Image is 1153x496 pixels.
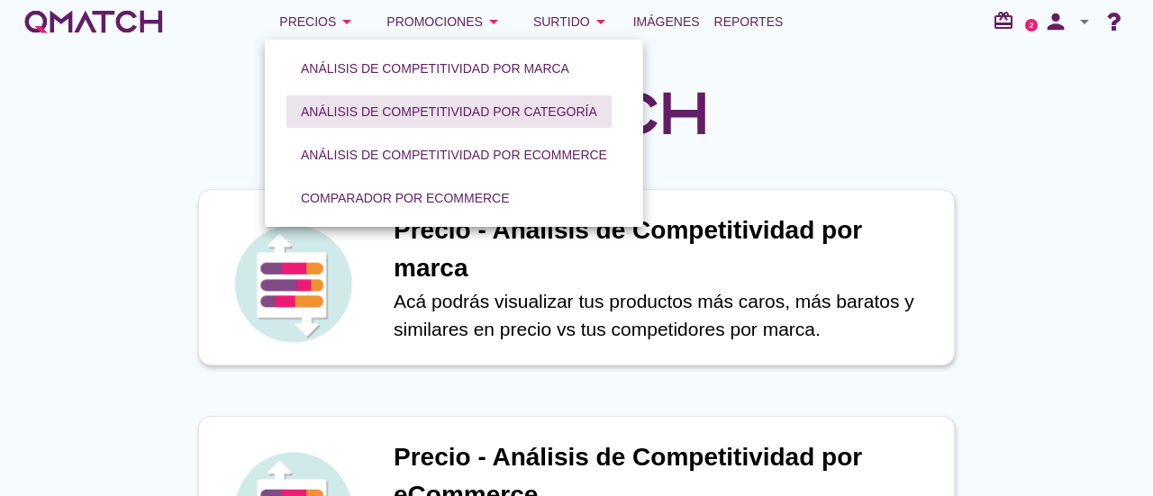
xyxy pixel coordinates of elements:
div: Surtido [533,11,612,32]
i: redeem [993,10,1021,32]
div: Análisis de competitividad por eCommerce [301,146,607,165]
button: Promociones [372,4,519,40]
a: white-qmatch-logo [22,4,166,40]
span: Reportes [714,11,784,32]
button: Precios [265,4,372,40]
h1: Precio - Análisis de Competitividad por marca [394,212,936,287]
i: arrow_drop_down [483,11,504,32]
a: Análisis de competitividad por categoría [279,90,619,133]
i: person [1038,9,1074,34]
i: arrow_drop_down [1074,11,1095,32]
p: Acá podrás visualizar tus productos más caros, más baratos y similares en precio vs tus competido... [394,287,936,344]
button: Análisis de competitividad por marca [286,52,584,85]
a: Análisis de competitividad por eCommerce [279,133,629,176]
span: Imágenes [633,11,700,32]
button: Comparador por eCommerce [286,182,524,214]
button: Análisis de competitividad por categoría [286,95,612,128]
div: Comparador por eCommerce [301,189,510,208]
img: icon [230,221,356,347]
div: Análisis de competitividad por marca [301,59,569,78]
button: Surtido [519,4,626,40]
div: Promociones [386,11,504,32]
button: Análisis de competitividad por eCommerce [286,139,622,171]
div: Precios [279,11,358,32]
a: 2 [1025,19,1038,32]
a: Comparador por eCommerce [279,176,531,220]
a: Análisis de competitividad por marca [279,47,591,90]
a: Imágenes [626,4,707,40]
a: Reportes [707,4,791,40]
a: iconPrecio - Análisis de Competitividad por marcaAcá podrás visualizar tus productos más caros, m... [173,189,980,365]
i: arrow_drop_down [336,11,358,32]
i: arrow_drop_down [590,11,612,32]
div: Análisis de competitividad por categoría [301,103,597,122]
text: 2 [1030,21,1034,29]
